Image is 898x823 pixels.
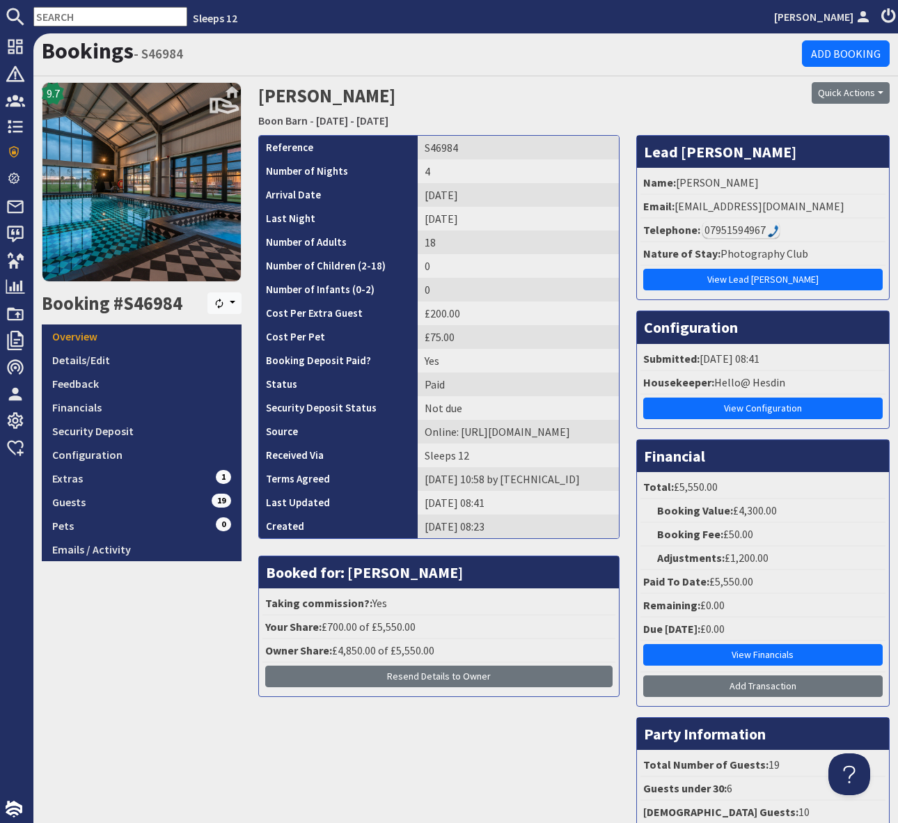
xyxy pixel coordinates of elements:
[418,254,619,278] td: 0
[387,670,491,682] span: Resend Details to Owner
[768,225,779,237] img: hfpfyWBK5wQHBAGPgDf9c6qAYOxxMAAAAASUVORK5CYII=
[418,230,619,254] td: 18
[262,592,615,616] li: Yes
[42,538,242,561] a: Emails / Activity
[643,805,798,819] strong: [DEMOGRAPHIC_DATA] Guests:
[643,175,676,189] strong: Name:
[643,574,709,588] strong: Paid To Date:
[330,475,341,486] i: Agreements were checked at the time of signing booking terms:<br>- I AGREE to let Sleeps12.com Li...
[802,40,890,67] a: Add Booking
[418,515,619,538] td: [DATE] 08:23
[259,207,418,230] th: Last Night
[640,570,885,594] li: £5,550.00
[702,221,780,238] div: Call: 07951594967
[259,325,418,349] th: Cost Per Pet
[216,517,231,531] span: 0
[259,254,418,278] th: Number of Children (2-18)
[643,622,700,636] strong: Due [DATE]:
[6,801,22,817] img: staytech_i_w-64f4e8e9ee0a9c174fd5317b4b171b261742d2d393467e5bdba4413f4f884c10.svg
[262,639,615,663] li: £4,850.00 of £5,550.00
[259,230,418,254] th: Number of Adults
[643,644,883,666] a: View Financials
[216,470,231,484] span: 1
[418,373,619,396] td: Paid
[640,547,885,570] li: £1,200.00
[42,82,242,282] img: Boon Barn's icon
[316,113,388,127] a: [DATE] - [DATE]
[640,171,885,195] li: [PERSON_NAME]
[643,398,883,419] a: View Configuration
[657,503,733,517] strong: Booking Value:
[418,491,619,515] td: [DATE] 08:41
[637,311,889,343] h3: Configuration
[259,444,418,467] th: Received Via
[640,476,885,499] li: £5,550.00
[657,527,723,541] strong: Booking Fee:
[418,420,619,444] td: Online: https://www.google.com/
[418,325,619,349] td: £75.00
[640,371,885,395] li: Hello@ Hesdin
[774,8,873,25] a: [PERSON_NAME]
[418,159,619,183] td: 4
[640,618,885,641] li: £0.00
[643,199,675,213] strong: Email:
[259,467,418,491] th: Terms Agreed
[259,556,619,588] h3: Booked for: [PERSON_NAME]
[259,278,418,301] th: Number of Infants (0-2)
[47,85,60,102] span: 9.7
[643,246,720,260] strong: Nature of Stay:
[640,753,885,777] li: 19
[637,440,889,472] h3: Financial
[828,753,870,795] iframe: Toggle Customer Support
[259,420,418,444] th: Source
[643,223,700,237] strong: Telephone:
[637,718,889,750] h3: Party Information
[259,373,418,396] th: Status
[418,278,619,301] td: 0
[259,396,418,420] th: Security Deposit Status
[42,372,242,395] a: Feedback
[418,183,619,207] td: [DATE]
[42,292,207,318] h2: Booking #S46984
[657,551,725,565] strong: Adjustments:
[258,113,308,127] a: Boon Barn
[42,514,242,538] a: Pets0
[42,490,242,514] a: Guests19
[134,45,183,62] small: - S46984
[42,395,242,419] a: Financials
[643,480,674,494] strong: Total:
[42,348,242,372] a: Details/Edit
[640,347,885,371] li: [DATE] 08:41
[643,781,727,795] strong: Guests under 30:
[265,643,332,657] strong: Owner Share:
[643,269,883,290] a: View Lead [PERSON_NAME]
[265,596,372,610] strong: Taking commission?:
[259,491,418,515] th: Last Updated
[42,37,134,65] a: Bookings
[259,301,418,325] th: Cost Per Extra Guest
[643,375,714,389] strong: Housekeeper:
[640,523,885,547] li: £50.00
[265,620,322,634] strong: Your Share:
[640,499,885,523] li: £4,300.00
[418,467,619,491] td: [DATE] 10:58 by [TECHNICAL_ID]
[418,396,619,420] td: Not due
[640,195,885,219] li: [EMAIL_ADDRESS][DOMAIN_NAME]
[643,758,769,771] strong: Total Number of Guests:
[262,616,615,639] li: £700.00 of £5,550.00
[418,444,619,467] td: Sleeps 12
[812,82,890,104] button: Quick Actions
[259,159,418,183] th: Number of Nights
[310,113,314,127] span: -
[640,242,885,266] li: Photography Club
[637,136,889,168] h3: Lead [PERSON_NAME]
[258,82,674,132] h2: [PERSON_NAME]
[42,324,242,348] a: Overview
[42,82,242,292] a: 9.7
[643,598,700,612] strong: Remaining:
[640,777,885,801] li: 6
[42,443,242,467] a: Configuration
[42,467,242,490] a: Extras1
[259,349,418,373] th: Booking Deposit Paid?
[418,301,619,325] td: £200.00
